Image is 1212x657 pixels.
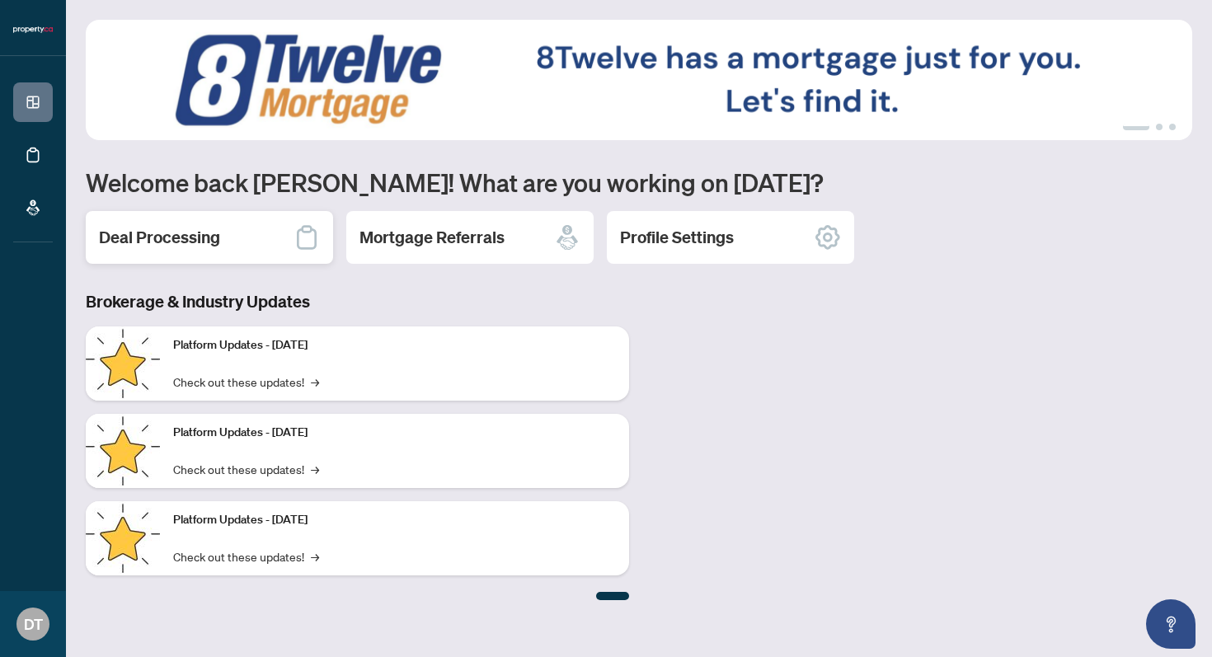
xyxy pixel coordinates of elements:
[13,25,53,35] img: logo
[359,226,505,249] h2: Mortgage Referrals
[173,547,319,565] a: Check out these updates!→
[173,336,616,354] p: Platform Updates - [DATE]
[311,547,319,565] span: →
[173,511,616,529] p: Platform Updates - [DATE]
[86,20,1192,140] img: Slide 0
[86,501,160,575] img: Platform Updates - June 23, 2025
[1146,599,1196,649] button: Open asap
[99,226,220,249] h2: Deal Processing
[86,290,629,313] h3: Brokerage & Industry Updates
[173,424,616,442] p: Platform Updates - [DATE]
[173,373,319,391] a: Check out these updates!→
[620,226,734,249] h2: Profile Settings
[1156,124,1163,130] button: 2
[1123,124,1149,130] button: 1
[86,414,160,488] img: Platform Updates - July 8, 2025
[86,326,160,401] img: Platform Updates - July 21, 2025
[311,373,319,391] span: →
[1169,124,1176,130] button: 3
[86,167,1192,198] h1: Welcome back [PERSON_NAME]! What are you working on [DATE]?
[311,460,319,478] span: →
[173,460,319,478] a: Check out these updates!→
[24,612,43,636] span: DT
